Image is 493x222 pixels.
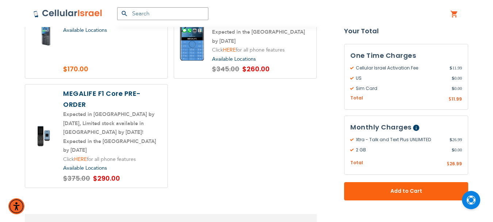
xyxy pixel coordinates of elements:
[452,147,454,154] span: $
[344,26,468,37] strong: Your Total
[350,137,450,143] span: Xtra - Talk and Text Plus UNLIMITED
[447,161,450,168] span: $
[450,65,452,71] span: $
[350,147,452,154] span: 2 GB
[452,85,462,92] span: 0.00
[8,198,24,214] div: Accessibility Menu
[450,65,462,71] span: 11.99
[452,75,454,82] span: $
[223,46,236,53] a: HERE
[450,161,462,167] span: 26.99
[350,95,363,102] span: Total
[63,165,107,172] a: Available Locations
[350,65,450,71] span: Cellular Israel Activation Fee
[344,182,468,200] button: Add to Cart
[63,27,107,34] a: Available Locations
[350,123,412,132] span: Monthly Charges
[117,7,208,20] input: Search
[350,160,363,167] span: Total
[413,125,419,131] span: Help
[350,75,452,82] span: US
[450,137,462,143] span: 26.99
[451,96,462,102] span: 11.99
[448,96,451,103] span: $
[452,75,462,82] span: 0.00
[212,56,256,63] a: Available Locations
[368,188,444,195] span: Add to Cart
[450,137,452,143] span: $
[33,9,103,18] img: Cellular Israel Logo
[350,85,452,92] span: Sim Card
[452,85,454,92] span: $
[74,156,87,163] a: HERE
[350,50,462,61] h3: One Time Charges
[452,147,462,154] span: 0.00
